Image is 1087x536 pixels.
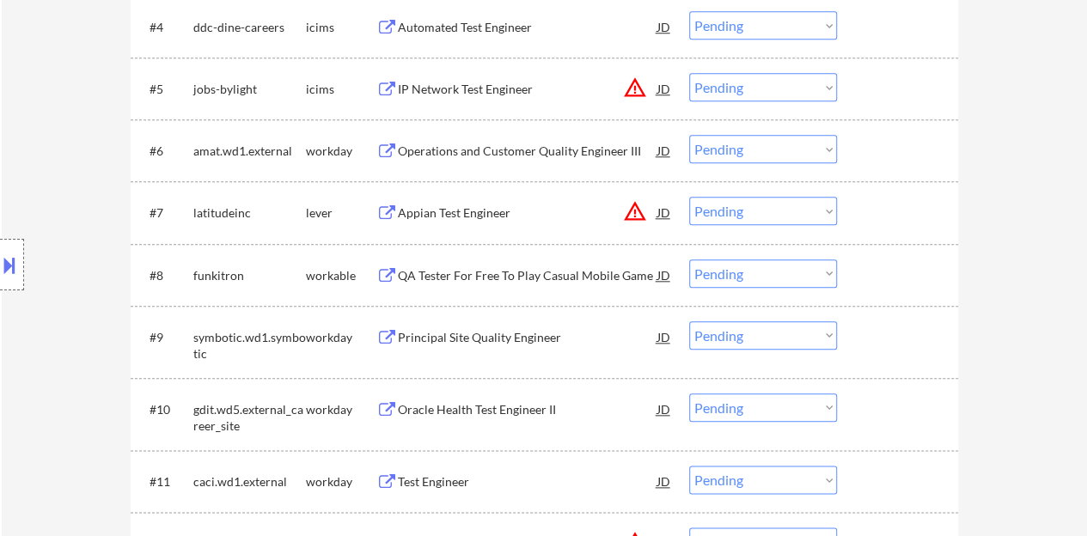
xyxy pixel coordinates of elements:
[193,19,306,36] div: ddc-dine-careers
[398,401,657,418] div: Oracle Health Test Engineer II
[656,321,673,352] div: JD
[306,143,376,160] div: workday
[656,466,673,496] div: JD
[193,473,306,490] div: caci.wd1.external
[656,393,673,424] div: JD
[623,199,647,223] button: warning_amber
[398,81,657,98] div: IP Network Test Engineer
[150,81,180,98] div: #5
[193,81,306,98] div: jobs-bylight
[623,76,647,100] button: warning_amber
[306,329,376,346] div: workday
[656,73,673,104] div: JD
[398,143,657,160] div: Operations and Customer Quality Engineer III
[306,401,376,418] div: workday
[150,19,180,36] div: #4
[398,204,657,222] div: Appian Test Engineer
[398,267,657,284] div: QA Tester For Free To Play Casual Mobile Game
[398,329,657,346] div: Principal Site Quality Engineer
[656,259,673,290] div: JD
[306,267,376,284] div: workable
[150,473,180,490] div: #11
[656,135,673,166] div: JD
[306,473,376,490] div: workday
[306,19,376,36] div: icims
[656,11,673,42] div: JD
[306,204,376,222] div: lever
[656,197,673,228] div: JD
[398,473,657,490] div: Test Engineer
[306,81,376,98] div: icims
[398,19,657,36] div: Automated Test Engineer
